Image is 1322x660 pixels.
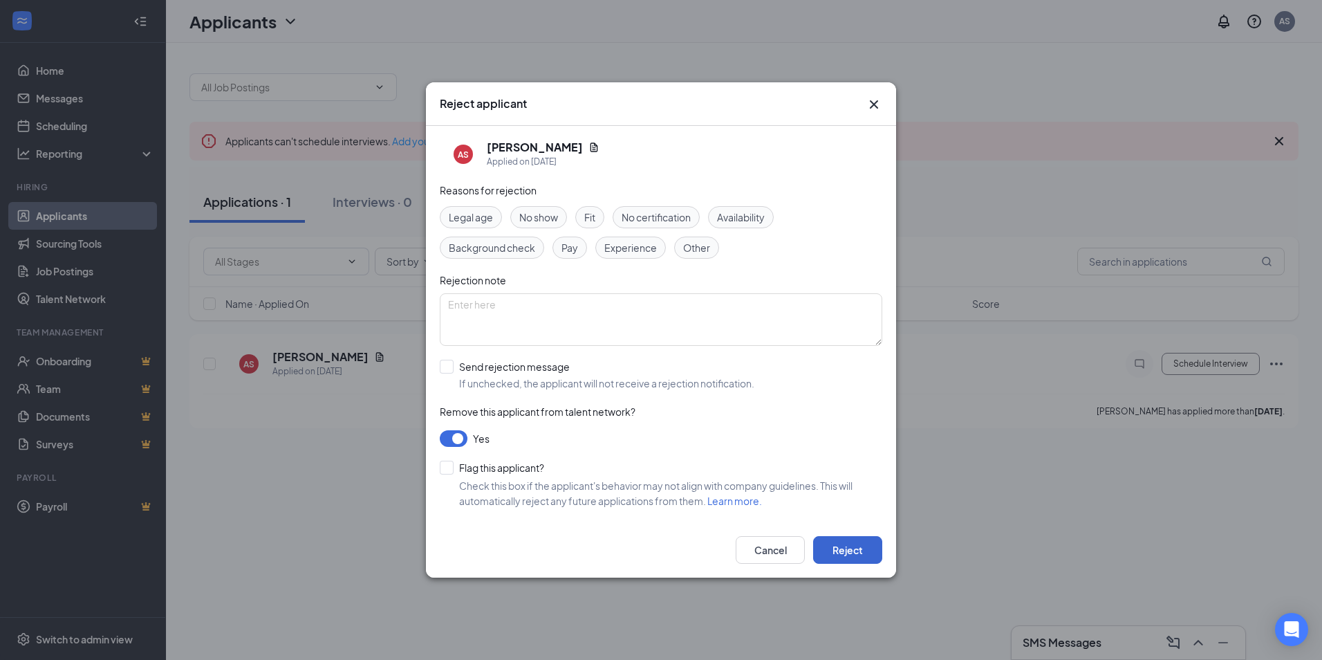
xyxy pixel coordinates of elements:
[604,240,657,255] span: Experience
[584,210,595,225] span: Fit
[487,140,583,155] h5: [PERSON_NAME]
[813,536,882,564] button: Reject
[561,240,578,255] span: Pay
[707,495,762,507] a: Learn more.
[519,210,558,225] span: No show
[866,96,882,113] button: Close
[866,96,882,113] svg: Cross
[736,536,805,564] button: Cancel
[440,405,635,418] span: Remove this applicant from talent network?
[683,240,710,255] span: Other
[449,210,493,225] span: Legal age
[458,149,469,161] div: AS
[440,184,537,196] span: Reasons for rejection
[440,96,527,111] h3: Reject applicant
[717,210,765,225] span: Availability
[459,479,853,507] span: Check this box if the applicant's behavior may not align with company guidelines. This will autom...
[487,155,599,169] div: Applied on [DATE]
[622,210,691,225] span: No certification
[473,430,490,447] span: Yes
[449,240,535,255] span: Background check
[440,274,506,286] span: Rejection note
[588,142,599,153] svg: Document
[1275,613,1308,646] div: Open Intercom Messenger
